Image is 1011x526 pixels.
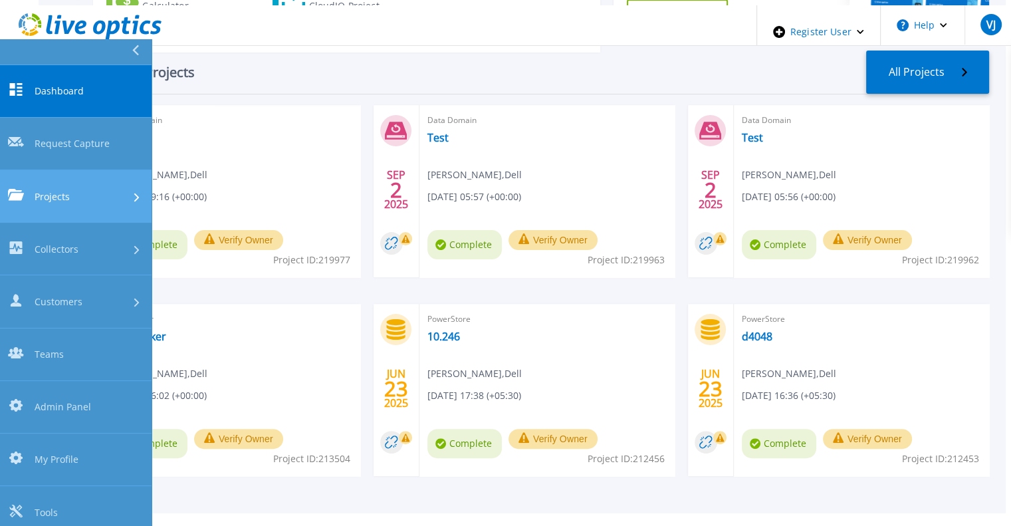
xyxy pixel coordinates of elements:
[273,452,350,466] span: Project ID: 213504
[986,19,995,30] span: VJ
[705,184,717,196] span: 2
[427,312,667,327] span: PowerStore
[742,230,816,259] span: Complete
[384,166,409,214] div: SEP 2025
[35,400,91,414] span: Admin Panel
[698,364,723,413] div: JUN 2025
[699,383,723,394] span: 23
[742,388,836,403] span: [DATE] 16:36 (+05:30)
[757,5,880,59] div: Register User
[113,190,207,204] span: [DATE] 09:16 (+00:00)
[427,131,449,144] a: Test
[588,452,665,466] span: Project ID: 212456
[881,5,964,45] button: Help
[273,253,350,267] span: Project ID: 219977
[742,429,816,458] span: Complete
[113,312,352,327] span: NetWorker
[508,230,598,250] button: Verify Owner
[427,113,667,128] span: Data Domain
[427,429,502,458] span: Complete
[742,330,772,343] a: d4048
[508,429,598,449] button: Verify Owner
[113,366,207,381] span: [PERSON_NAME] , Dell
[35,190,70,203] span: Projects
[113,388,207,403] span: [DATE] 06:02 (+00:00)
[823,429,912,449] button: Verify Owner
[35,137,110,151] span: Request Capture
[588,253,665,267] span: Project ID: 219963
[427,366,522,381] span: [PERSON_NAME] , Dell
[194,230,283,250] button: Verify Owner
[35,295,82,309] span: Customers
[35,453,78,467] span: My Profile
[35,347,64,361] span: Teams
[427,388,521,403] span: [DATE] 17:38 (+05:30)
[742,113,981,128] span: Data Domain
[35,242,78,256] span: Collectors
[113,113,352,128] span: Data Domain
[823,230,912,250] button: Verify Owner
[902,452,979,466] span: Project ID: 212453
[742,131,763,144] a: Test
[194,429,283,449] button: Verify Owner
[384,364,409,413] div: JUN 2025
[427,168,522,182] span: [PERSON_NAME] , Dell
[866,51,989,94] a: All Projects
[427,330,460,343] a: 10.246
[35,505,58,519] span: Tools
[113,168,207,182] span: [PERSON_NAME] , Dell
[742,366,836,381] span: [PERSON_NAME] , Dell
[390,184,402,196] span: 2
[902,253,979,267] span: Project ID: 219962
[698,166,723,214] div: SEP 2025
[742,168,836,182] span: [PERSON_NAME] , Dell
[384,383,408,394] span: 23
[35,84,84,98] span: Dashboard
[742,312,981,327] span: PowerStore
[427,230,502,259] span: Complete
[742,190,836,204] span: [DATE] 05:56 (+00:00)
[427,190,521,204] span: [DATE] 05:57 (+00:00)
